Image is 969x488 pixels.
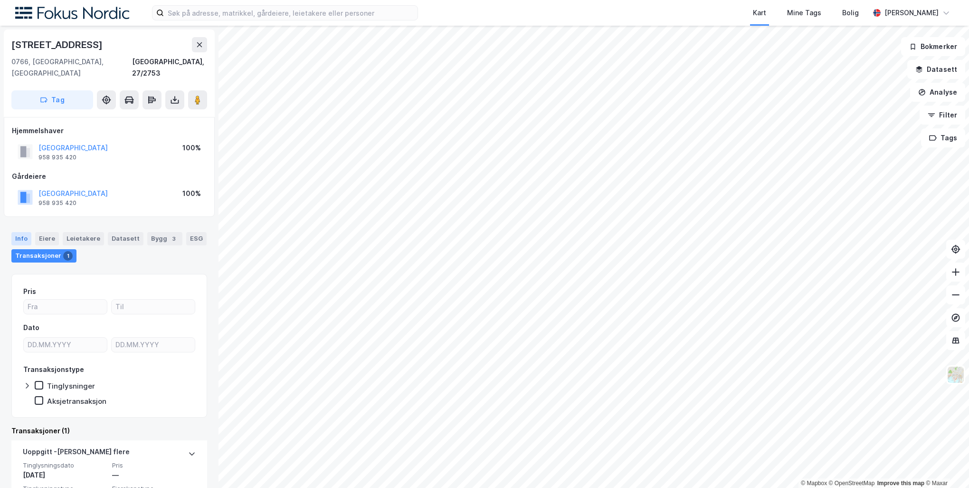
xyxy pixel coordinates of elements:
div: Pris [23,286,36,297]
div: Bolig [842,7,859,19]
div: [PERSON_NAME] [884,7,939,19]
div: 100% [182,142,201,154]
button: Bokmerker [901,37,965,56]
input: Søk på adresse, matrikkel, gårdeiere, leietakere eller personer [164,6,418,20]
div: Kontrollprogram for chat [921,442,969,488]
input: Til [112,300,195,314]
div: — [112,469,196,481]
a: OpenStreetMap [829,480,875,487]
div: Aksjetransaksjon [47,397,106,406]
div: Uoppgitt - [PERSON_NAME] flere [23,446,130,461]
div: ESG [186,232,207,245]
div: Datasett [108,232,143,245]
button: Filter [920,106,965,125]
button: Datasett [907,60,965,79]
div: Eiere [35,232,59,245]
img: fokus-nordic-logo.8a93422641609758e4ac.png [15,7,129,20]
div: 1 [63,251,73,261]
div: [STREET_ADDRESS] [11,37,104,52]
div: 3 [169,234,179,244]
div: Hjemmelshaver [12,125,207,137]
a: Mapbox [801,480,827,487]
a: Improve this map [877,480,924,487]
div: Kart [753,7,766,19]
div: 958 935 420 [38,154,76,161]
div: 100% [182,188,201,199]
div: Dato [23,322,39,333]
div: Transaksjoner (1) [11,425,207,437]
iframe: Chat Widget [921,442,969,488]
div: Info [11,232,31,245]
div: 958 935 420 [38,199,76,207]
img: Z [947,366,965,384]
div: Transaksjonstype [23,364,84,375]
button: Analyse [910,83,965,102]
div: Gårdeiere [12,171,207,182]
div: [GEOGRAPHIC_DATA], 27/2753 [132,56,207,79]
input: Fra [24,300,107,314]
div: Bygg [147,232,182,245]
input: DD.MM.YYYY [24,338,107,352]
span: Pris [112,461,196,469]
div: Tinglysninger [47,381,95,390]
button: Tags [921,128,965,147]
div: Leietakere [63,232,104,245]
div: Mine Tags [787,7,821,19]
span: Tinglysningsdato [23,461,106,469]
div: [DATE] [23,469,106,481]
div: Transaksjoner [11,249,76,263]
button: Tag [11,90,93,109]
div: 0766, [GEOGRAPHIC_DATA], [GEOGRAPHIC_DATA] [11,56,132,79]
input: DD.MM.YYYY [112,338,195,352]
